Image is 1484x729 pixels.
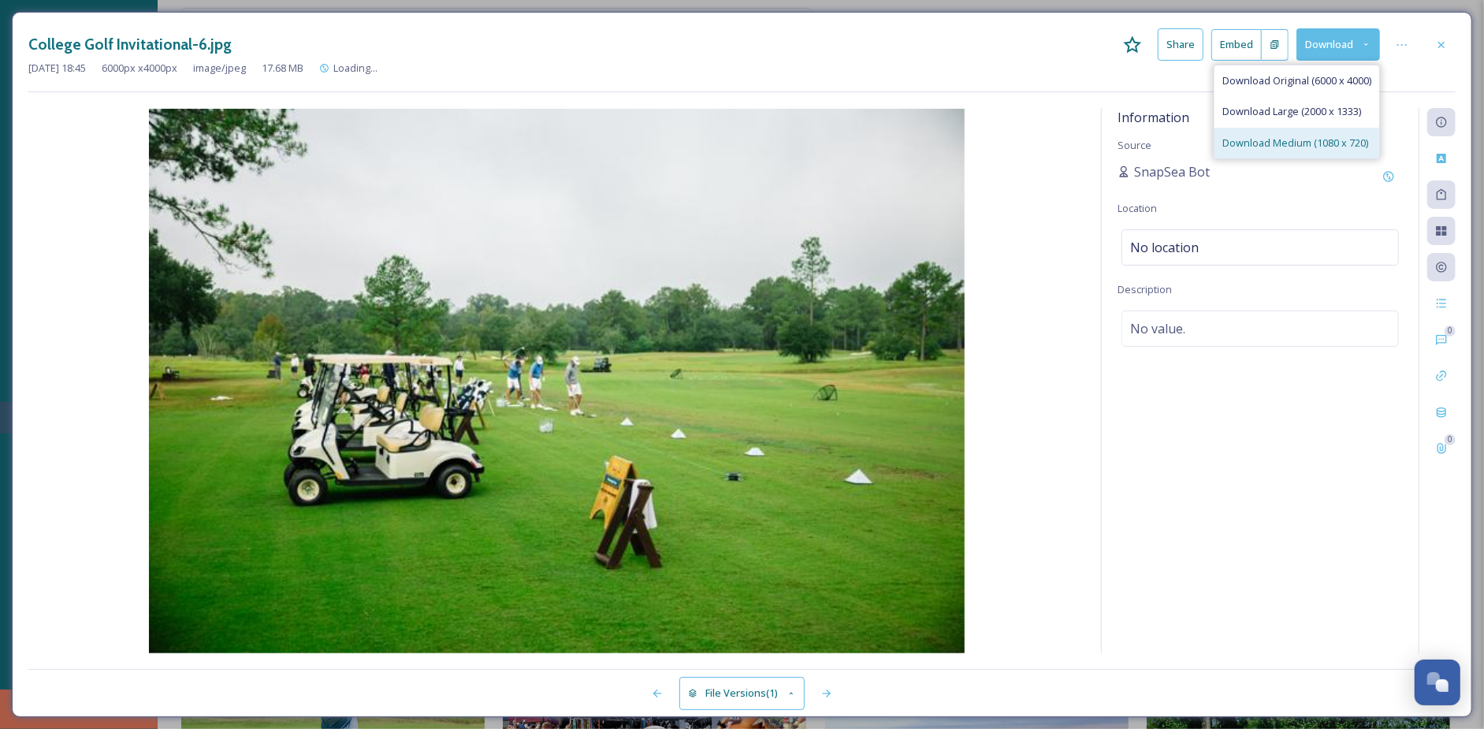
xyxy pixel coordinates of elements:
span: SnapSea Bot [1134,162,1210,181]
button: File Versions(1) [679,677,805,709]
span: Download Large (2000 x 1333) [1222,104,1361,119]
button: Embed [1211,29,1262,61]
span: No value. [1130,319,1185,338]
span: Download Original (6000 x 4000) [1222,73,1371,88]
button: Download [1296,28,1380,61]
span: [DATE] 18:45 [28,61,86,76]
span: Loading... [333,61,378,75]
span: 6000 px x 4000 px [102,61,177,76]
button: Share [1158,28,1203,61]
button: Open Chat [1415,660,1460,705]
h3: College Golf Invitational-6.jpg [28,33,232,56]
span: Information [1118,109,1189,126]
span: Location [1118,201,1157,215]
span: No location [1130,238,1199,257]
span: 17.68 MB [262,61,303,76]
div: 0 [1445,434,1456,445]
span: image/jpeg [193,61,246,76]
span: Download Medium (1080 x 720) [1222,136,1368,151]
div: 0 [1445,325,1456,337]
span: Description [1118,282,1172,296]
img: f06fdc6c-e99c-4820-ae6e-f98218d10f47.jpg [28,109,1085,653]
span: Source [1118,138,1151,152]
